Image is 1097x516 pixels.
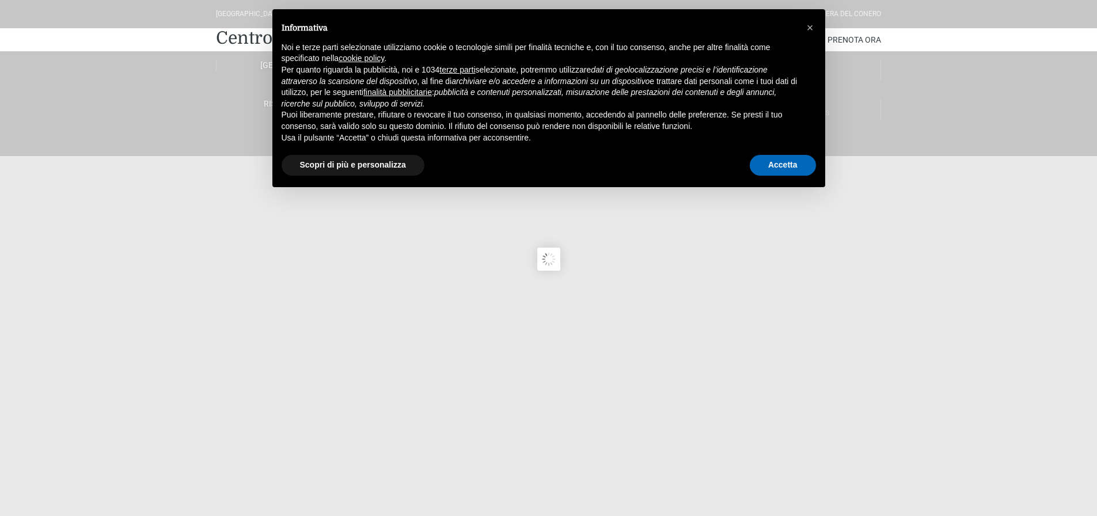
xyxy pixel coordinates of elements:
[216,26,438,50] a: Centro Vacanze De Angelis
[216,98,382,109] a: Ristoranti & Bar
[807,21,814,34] span: ×
[216,60,382,70] a: [GEOGRAPHIC_DATA]
[363,87,432,98] button: finalità pubblicitarie
[750,155,816,176] button: Accetta
[282,109,798,132] p: Puoi liberamente prestare, rifiutare o revocare il tuo consenso, in qualsiasi momento, accedendo ...
[451,77,650,86] em: archiviare e/o accedere a informazioni su un dispositivo
[339,54,384,63] a: cookie policy
[282,65,768,86] em: dati di geolocalizzazione precisi e l’identificazione attraverso la scansione del dispositivo
[282,23,798,33] h2: Informativa
[801,18,819,37] button: Chiudi questa informativa
[282,88,777,108] em: pubblicità e contenuti personalizzati, misurazione delle prestazioni dei contenuti e degli annunc...
[828,28,881,51] a: Prenota Ora
[814,9,881,20] div: Riviera Del Conero
[282,132,798,144] p: Usa il pulsante “Accetta” o chiudi questa informativa per acconsentire.
[216,9,282,20] div: [GEOGRAPHIC_DATA]
[282,42,798,64] p: Noi e terze parti selezionate utilizziamo cookie o tecnologie simili per finalità tecniche e, con...
[282,155,424,176] button: Scopri di più e personalizza
[282,64,798,109] p: Per quanto riguarda la pubblicità, noi e 1034 selezionate, potremmo utilizzare , al fine di e tra...
[439,64,475,76] button: terze parti
[216,137,382,147] a: Italiano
